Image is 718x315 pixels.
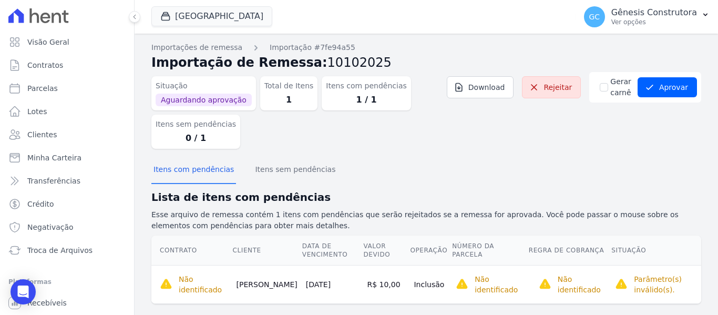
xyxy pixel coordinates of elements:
p: Parâmetro(s) inválido(s). [634,274,697,295]
span: Visão Geral [27,37,69,47]
span: Negativação [27,222,74,232]
dt: Situação [156,80,252,92]
a: Rejeitar [522,76,581,98]
span: Recebíveis [27,298,67,308]
a: Contratos [4,55,130,76]
a: Parcelas [4,78,130,99]
div: Plataformas [8,276,126,288]
th: Cliente [232,236,302,266]
span: Aguardando aprovação [156,94,252,106]
button: Itens com pendências [151,157,236,184]
th: Data de Vencimento [302,236,363,266]
dd: 0 / 1 [156,132,236,145]
span: Crédito [27,199,54,209]
p: Não identificado [179,274,228,295]
a: Transferências [4,170,130,191]
span: Minha Carteira [27,153,81,163]
h2: Importação de Remessa: [151,53,701,72]
button: GC Gênesis Construtora Ver opções [576,2,718,32]
nav: Breadcrumb [151,42,701,53]
p: Esse arquivo de remessa contém 1 itens com pendências que serão rejeitados se a remessa for aprov... [151,209,701,231]
a: Lotes [4,101,130,122]
div: Open Intercom Messenger [11,279,36,304]
a: Recebíveis [4,292,130,313]
span: Troca de Arquivos [27,245,93,256]
a: Minha Carteira [4,147,130,168]
dt: Itens sem pendências [156,119,236,130]
a: Crédito [4,194,130,215]
th: Número da Parcela [452,236,528,266]
span: Contratos [27,60,63,70]
a: Download [447,76,514,98]
span: 10102025 [327,55,392,70]
span: GC [589,13,600,21]
dd: 1 / 1 [326,94,406,106]
a: Clientes [4,124,130,145]
button: Aprovar [638,77,697,97]
a: Importações de remessa [151,42,242,53]
th: Situação [611,236,701,266]
span: Transferências [27,176,80,186]
th: Valor devido [363,236,409,266]
td: [PERSON_NAME] [232,265,302,303]
dd: 1 [264,94,314,106]
p: Ver opções [611,18,697,26]
p: Não identificado [558,274,607,295]
th: Contrato [151,236,232,266]
a: Negativação [4,217,130,238]
span: Clientes [27,129,57,140]
button: Itens sem pendências [253,157,337,184]
span: Parcelas [27,83,58,94]
a: Importação #7fe94a55 [270,42,355,53]
th: Operação [409,236,452,266]
h2: Lista de itens com pendências [151,189,701,205]
span: Lotes [27,106,47,117]
p: Gênesis Construtora [611,7,697,18]
dt: Total de Itens [264,80,314,92]
td: R$ 10,00 [363,265,409,303]
th: Regra de Cobrança [528,236,611,266]
p: Não identificado [475,274,524,295]
label: Gerar carnê [610,76,631,98]
a: Troca de Arquivos [4,240,130,261]
dt: Itens com pendências [326,80,406,92]
a: Visão Geral [4,32,130,53]
button: [GEOGRAPHIC_DATA] [151,6,272,26]
td: [DATE] [302,265,363,303]
td: Inclusão [409,265,452,303]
